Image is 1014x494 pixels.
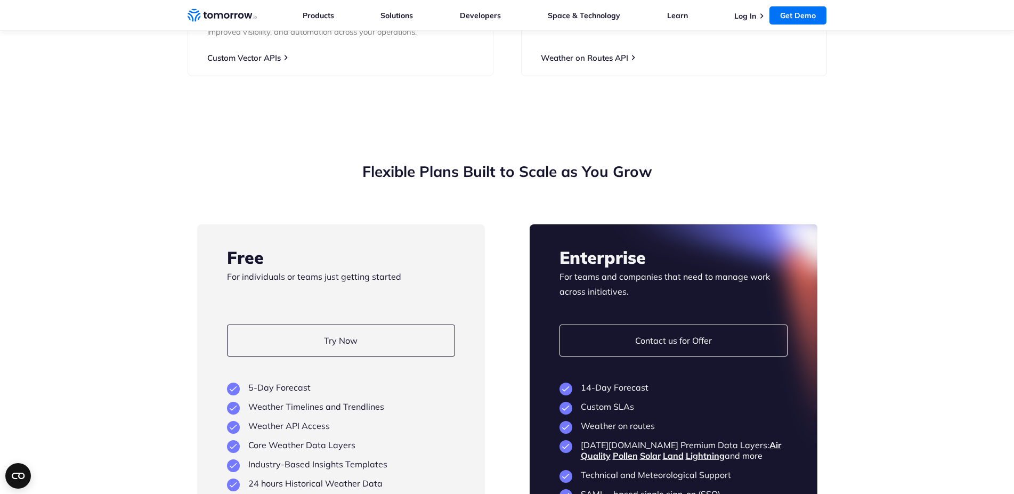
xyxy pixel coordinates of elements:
[227,246,455,269] h3: Free
[559,469,788,480] li: Technical and Meteorological Support
[227,459,455,469] li: Industry-Based Insights Templates
[541,53,628,63] a: Weather on Routes API
[686,450,725,461] a: Lightning
[559,325,788,357] a: Contact us for Offer
[197,161,817,182] h2: Flexible Plans Built to Scale as You Grow
[613,450,638,461] a: Pollen
[734,11,756,21] a: Log In
[5,463,31,489] button: Open CMP widget
[303,11,334,20] a: Products
[581,440,781,461] a: Air Quality
[559,440,788,461] li: [DATE][DOMAIN_NAME] Premium Data Layers: and more
[663,450,684,461] a: Land
[559,420,788,431] li: Weather on routes
[548,11,620,20] a: Space & Technology
[207,53,281,63] a: Custom Vector APIs
[380,11,413,20] a: Solutions
[460,11,501,20] a: Developers
[559,382,788,393] li: 14-Day Forecast
[227,269,455,299] p: For individuals or teams just getting started
[667,11,688,20] a: Learn
[227,401,455,412] li: Weather Timelines and Trendlines
[188,7,257,23] a: Home link
[227,382,455,393] li: 5-Day Forecast
[559,401,788,412] li: Custom SLAs
[227,478,455,489] li: 24 hours Historical Weather Data
[769,6,826,25] a: Get Demo
[640,450,661,461] a: Solar
[227,325,455,357] a: Try Now
[227,420,455,431] li: Weather API Access
[227,440,455,450] li: Core Weather Data Layers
